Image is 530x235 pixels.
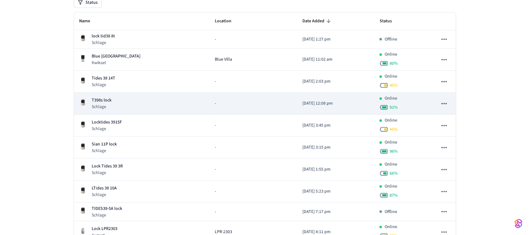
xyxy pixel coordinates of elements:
span: - [215,144,216,151]
img: Schlage Sense Smart Deadbolt with Camelot Trim, Front [79,187,87,194]
p: [DATE] 7:17 pm [303,209,370,215]
p: Blue [GEOGRAPHIC_DATA] [92,53,140,60]
p: [DATE] 12:08 pm [303,100,370,107]
p: Schlage [92,170,123,176]
span: 96 % [390,148,398,155]
p: Lock LPR2303 [92,226,117,232]
span: 45 % [390,126,398,133]
img: Schlage Sense Smart Deadbolt with Camelot Trim, Front [79,77,87,84]
p: [DATE] 11:02 am [303,56,370,63]
p: [DATE] 5:23 pm [303,188,370,195]
p: Online [385,161,397,168]
p: Lock Tides 39 3R [92,163,123,170]
span: Date Added [303,16,333,26]
p: Online [385,183,397,190]
p: Online [385,73,397,80]
img: Kwikset Halo Touchscreen Wifi Enabled Smart Lock, Polished Chrome, Front [79,55,87,62]
p: lock tid38 8t [92,33,115,40]
p: Schlage [92,192,117,198]
span: - [215,100,216,107]
p: Schlage [92,40,115,46]
span: - [215,36,216,43]
p: Sian 11P lock [92,141,117,148]
p: Offline [385,36,397,43]
p: Locktides 3915F [92,119,122,126]
p: Kwikset [92,60,140,66]
p: Schlage [92,104,111,110]
p: [DATE] 1:55 pm [303,166,370,173]
p: Offline [385,209,397,215]
span: - [215,78,216,85]
span: - [215,122,216,129]
span: Location [215,16,240,26]
img: Schlage Sense Smart Deadbolt with Camelot Trim, Front [79,121,87,128]
span: 45 % [390,82,398,89]
span: 66 % [390,170,398,177]
p: T398s lock [92,97,111,104]
p: Tides 38 14T [92,75,115,82]
p: Schlage [92,126,122,132]
p: Online [385,224,397,230]
p: [DATE] 3:15 pm [303,144,370,151]
img: Schlage Sense Smart Deadbolt with Camelot Trim, Front [79,34,87,42]
img: Schlage Sense Smart Deadbolt with Camelot Trim, Front [79,99,87,106]
p: [DATE] 3:45 pm [303,122,370,129]
img: SeamLogoGradient.69752ec5.svg [515,219,522,229]
span: Blue Villa [215,56,232,63]
span: 91 % [390,104,398,111]
p: Schlage [92,82,115,88]
img: August Wifi Smart Lock 3rd Gen, Silver, Front [79,227,87,235]
p: [DATE] 1:27 pm [303,36,370,43]
span: - [215,166,216,173]
span: 80 % [390,60,398,67]
p: [DATE] 2:03 pm [303,78,370,85]
img: Schlage Sense Smart Deadbolt with Camelot Trim, Front [79,207,87,214]
img: Schlage Sense Smart Deadbolt with Camelot Trim, Front [79,165,87,172]
p: Online [385,117,397,124]
p: Online [385,139,397,146]
p: Online [385,95,397,102]
p: Schlage [92,212,122,218]
span: - [215,188,216,195]
span: - [215,209,216,215]
span: 87 % [390,192,398,199]
p: LTides 38 10A [92,185,117,192]
p: Online [385,51,397,58]
p: TIDES39-5A lock [92,205,122,212]
span: Status [380,16,400,26]
span: Name [79,16,98,26]
p: Schlage [92,148,117,154]
img: Schlage Sense Smart Deadbolt with Camelot Trim, Front [79,143,87,150]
